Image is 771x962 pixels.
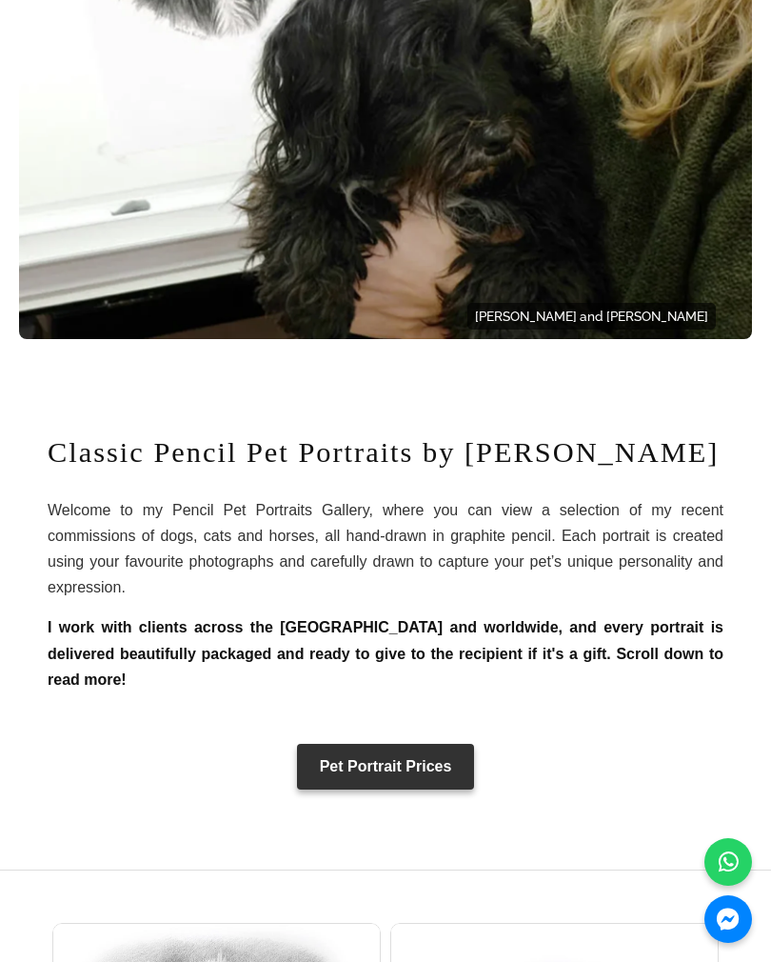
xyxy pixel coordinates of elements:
p: I work with clients across the [GEOGRAPHIC_DATA] and worldwide, and every portrait is delivered b... [48,614,723,692]
p: Welcome to my Pencil Pet Portraits Gallery, where you can view a selection of my recent commissio... [48,497,723,601]
a: WhatsApp [704,838,752,886]
h1: Classic Pencil Pet Portraits by [PERSON_NAME] [48,406,719,483]
a: Messenger [704,895,752,943]
a: Pet Portrait Prices [297,744,475,790]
